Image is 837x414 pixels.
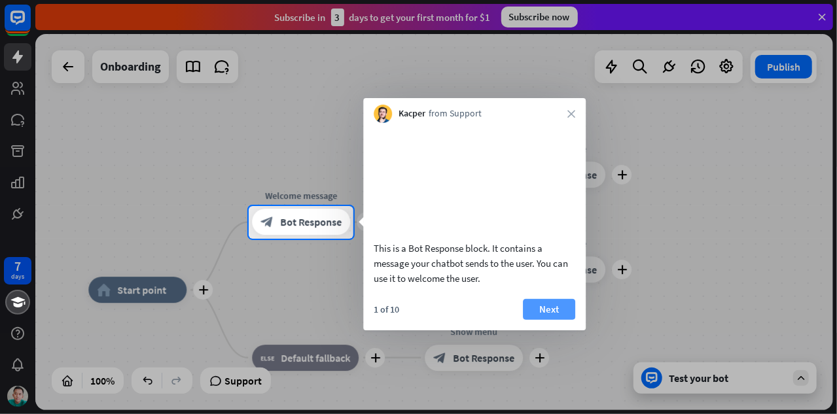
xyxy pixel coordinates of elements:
[399,107,425,120] span: Kacper
[374,303,399,315] div: 1 of 10
[429,107,482,120] span: from Support
[280,216,342,229] span: Bot Response
[523,299,575,320] button: Next
[567,110,575,118] i: close
[260,216,274,229] i: block_bot_response
[374,241,575,286] div: This is a Bot Response block. It contains a message your chatbot sends to the user. You can use i...
[10,5,50,44] button: Open LiveChat chat widget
